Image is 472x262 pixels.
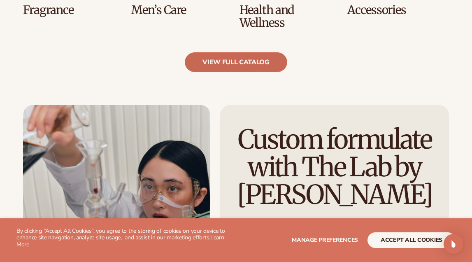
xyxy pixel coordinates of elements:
p: Need something truly unique? Create products from [251,217,419,226]
h3: Men’s Care [131,4,233,16]
button: Manage preferences [292,232,358,248]
h3: Accessories [347,4,449,16]
a: view full catalog [185,52,287,72]
h2: Custom formulate with The Lab by [PERSON_NAME] [233,126,437,209]
button: accept all cookies [367,232,456,248]
div: Open Intercom Messenger [444,234,463,254]
span: Manage preferences [292,236,358,244]
p: By clicking "Accept All Cookies", you agree to the storing of cookies on your device to enhance s... [16,228,236,248]
h3: Fragrance [23,4,125,16]
a: Learn More [16,234,224,248]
